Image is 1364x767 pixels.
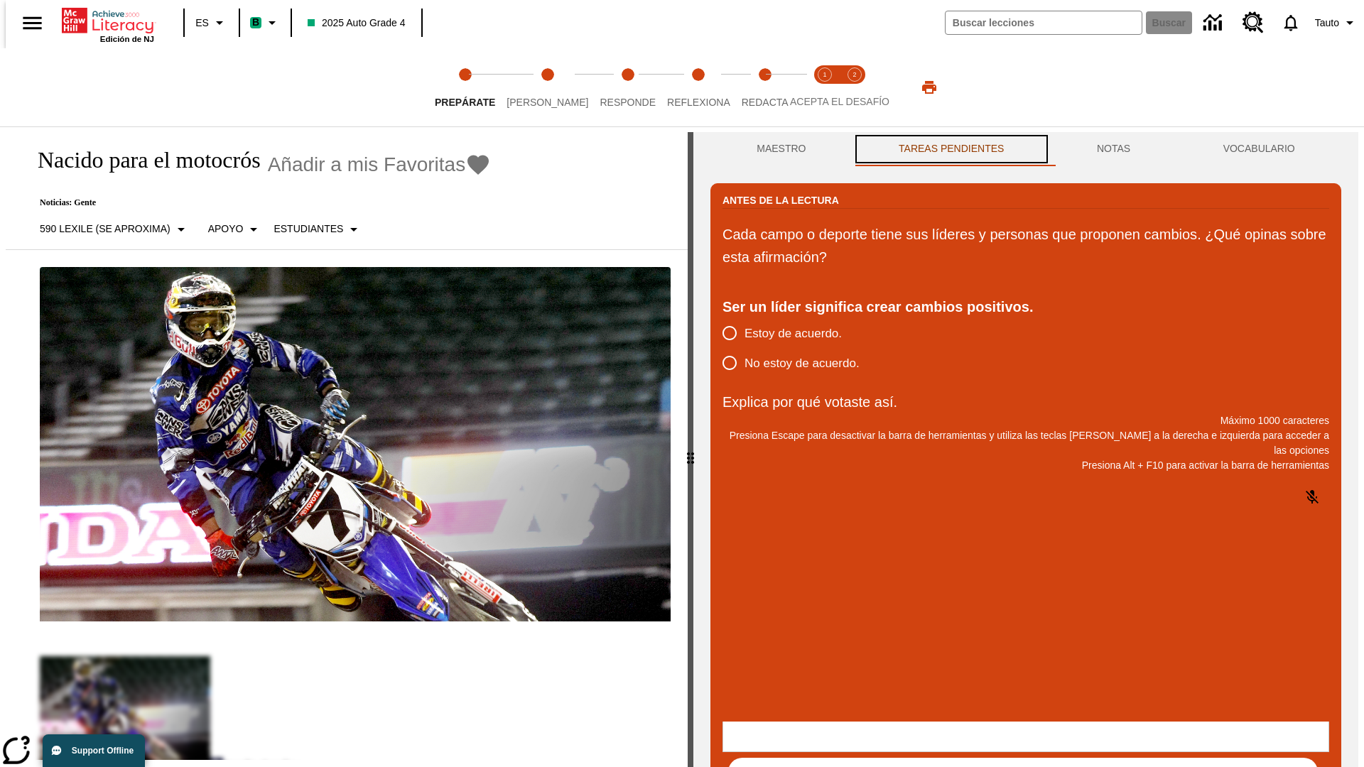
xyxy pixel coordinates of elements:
a: Notificaciones [1272,4,1309,41]
span: Estoy de acuerdo. [745,325,842,343]
p: Explica por qué votaste así. [722,391,1329,413]
button: Imprimir [906,75,952,100]
span: Redacta [742,97,789,108]
p: 590 Lexile (Se aproxima) [40,222,170,236]
div: Ser un líder significa crear cambios positivos. [722,295,1329,318]
button: Seleccione Lexile, 590 Lexile (Se aproxima) [34,217,195,242]
button: Prepárate step 1 of 5 [423,48,507,126]
div: Pulsa la tecla de intro o la barra espaciadora y luego presiona las flechas de derecha e izquierd... [688,132,693,767]
span: 2025 Auto Grade 4 [308,16,406,31]
p: Presiona Alt + F10 para activar la barra de herramientas [722,458,1329,473]
span: Responde [600,97,656,108]
button: Lee step 2 of 5 [495,48,600,126]
h2: Antes de la lectura [722,192,839,208]
span: No estoy de acuerdo. [745,354,860,373]
button: Haga clic para activar la función de reconocimiento de voz [1295,480,1329,514]
div: reading [6,132,688,760]
p: Cada campo o deporte tiene sus líderes y personas que proponen cambios. ¿Qué opinas sobre esta af... [722,223,1329,268]
button: Acepta el desafío lee step 1 of 2 [804,48,845,126]
button: Tipo de apoyo, Apoyo [202,217,269,242]
text: 1 [823,71,826,78]
button: Support Offline [43,734,145,767]
span: Edición de NJ [100,35,154,43]
text: 2 [852,71,856,78]
button: Responde step 3 of 5 [588,48,667,126]
button: NOTAS [1051,132,1177,166]
h1: Nacido para el motocrós [23,147,261,173]
img: El corredor de motocrós James Stewart vuela por los aires en su motocicleta de montaña [40,267,671,622]
div: Portada [62,5,154,43]
p: Estudiantes [274,222,343,236]
span: Tauto [1315,16,1339,31]
p: Máximo 1000 caracteres [722,413,1329,428]
span: Support Offline [72,746,134,756]
p: Apoyo [208,222,244,236]
div: Instructional Panel Tabs [710,132,1341,166]
body: Explica por qué votaste así. Máximo 1000 caracteres Presiona Alt + F10 para activar la barra de h... [6,11,207,24]
p: Presiona Escape para desactivar la barra de herramientas y utiliza las teclas [PERSON_NAME] a la ... [722,428,1329,458]
span: B [252,13,259,31]
button: VOCABULARIO [1176,132,1341,166]
button: Seleccionar estudiante [268,217,368,242]
div: poll [722,318,871,378]
span: Prepárate [435,97,495,108]
span: ES [195,16,209,31]
button: Reflexiona step 4 of 5 [656,48,742,126]
button: Acepta el desafío contesta step 2 of 2 [834,48,875,126]
a: Centro de recursos, Se abrirá en una pestaña nueva. [1234,4,1272,42]
button: Perfil/Configuración [1309,10,1364,36]
button: Redacta step 5 of 5 [730,48,800,126]
a: Centro de información [1195,4,1234,43]
input: Buscar campo [946,11,1142,34]
button: Boost El color de la clase es verde menta. Cambiar el color de la clase. [244,10,286,36]
span: ACEPTA EL DESAFÍO [790,96,889,107]
p: Noticias: Gente [23,197,491,208]
button: Añadir a mis Favoritas - Nacido para el motocrós [268,152,492,177]
button: TAREAS PENDIENTES [852,132,1051,166]
span: Reflexiona [667,97,730,108]
button: Maestro [710,132,852,166]
button: Lenguaje: ES, Selecciona un idioma [189,10,234,36]
button: Abrir el menú lateral [11,2,53,44]
span: Añadir a mis Favoritas [268,153,466,176]
span: [PERSON_NAME] [507,97,588,108]
div: activity [693,132,1358,767]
